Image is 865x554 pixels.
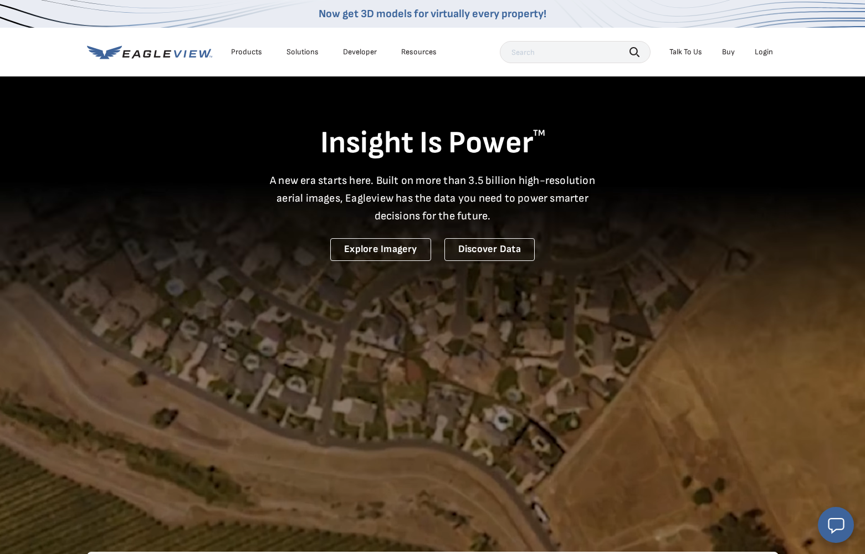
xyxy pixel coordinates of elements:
[87,124,779,163] h1: Insight Is Power
[500,41,651,63] input: Search
[231,47,262,57] div: Products
[263,172,602,225] p: A new era starts here. Built on more than 3.5 billion high-resolution aerial images, Eagleview ha...
[669,47,702,57] div: Talk To Us
[444,238,535,261] a: Discover Data
[401,47,437,57] div: Resources
[343,47,377,57] a: Developer
[533,128,545,138] sup: TM
[319,7,546,20] a: Now get 3D models for virtually every property!
[286,47,319,57] div: Solutions
[330,238,431,261] a: Explore Imagery
[818,507,854,543] button: Open chat window
[755,47,773,57] div: Login
[722,47,735,57] a: Buy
